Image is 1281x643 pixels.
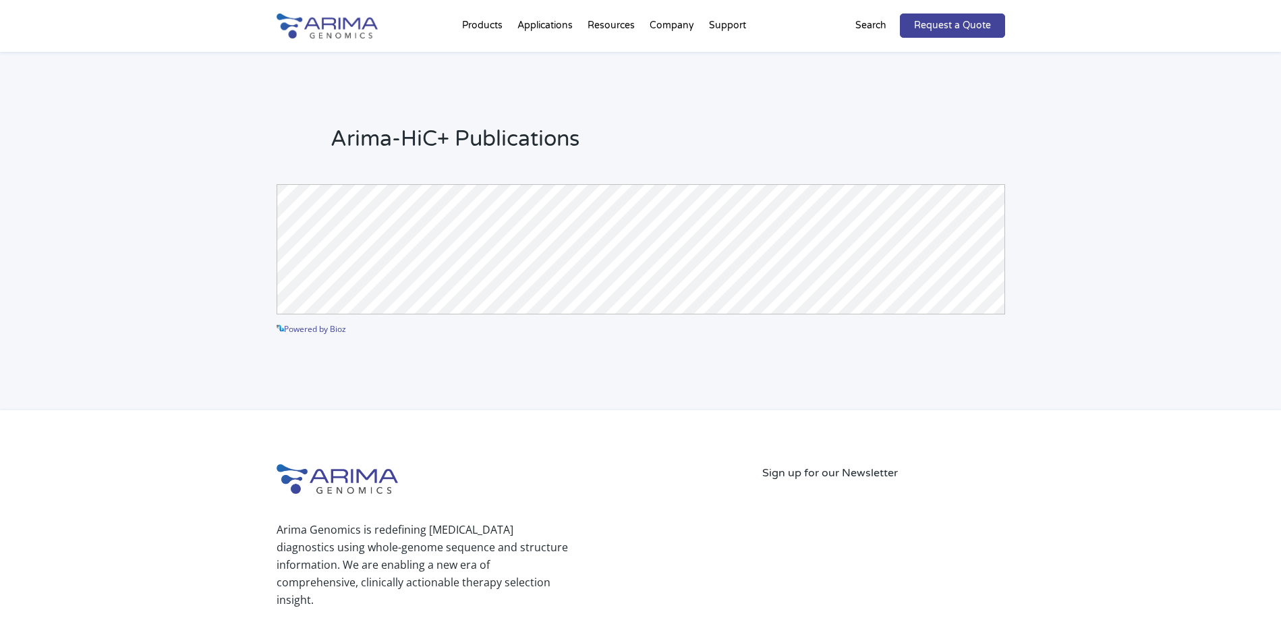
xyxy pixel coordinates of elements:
[277,521,568,609] p: Arima Genomics is redefining [MEDICAL_DATA] diagnostics using whole-genome sequence and structure...
[331,124,1005,165] h2: Arima-HiC+ Publications
[277,323,346,335] a: Powered by Bioz
[855,17,886,34] p: Search
[277,13,378,38] img: Arima-Genomics-logo
[762,464,1005,482] p: Sign up for our Newsletter
[277,325,284,332] img: powered by bioz
[912,319,1005,337] a: See more details on Bioz
[277,464,398,494] img: Arima-Genomics-logo
[900,13,1005,38] a: Request a Quote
